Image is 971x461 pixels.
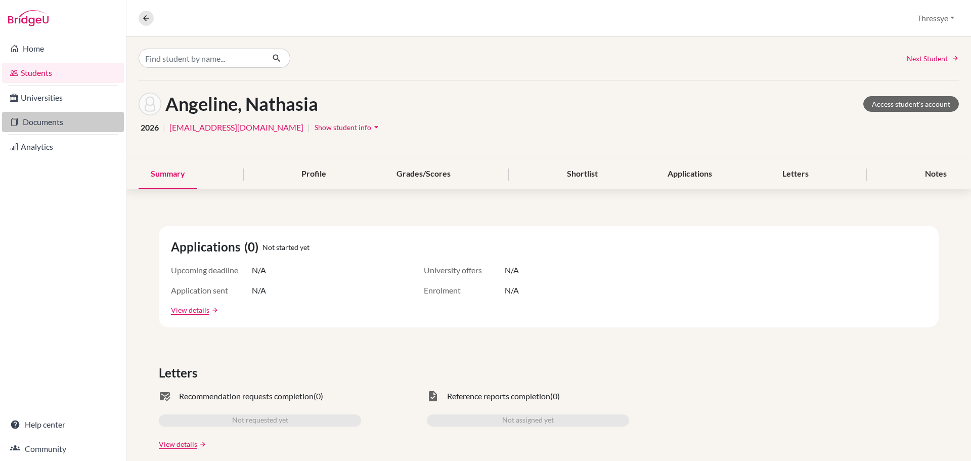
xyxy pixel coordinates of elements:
[2,137,124,157] a: Analytics
[502,414,554,427] span: Not assigned yet
[179,390,314,402] span: Recommendation requests completion
[424,264,505,276] span: University offers
[209,307,218,314] a: arrow_forward
[139,93,161,115] img: Nathasia Angeline's avatar
[912,9,959,28] button: Thressye
[171,238,244,256] span: Applications
[139,159,197,189] div: Summary
[2,88,124,108] a: Universities
[171,284,252,297] span: Application sent
[770,159,821,189] div: Letters
[550,390,560,402] span: (0)
[2,414,124,435] a: Help center
[252,284,266,297] span: N/A
[171,264,252,276] span: Upcoming deadline
[863,96,959,112] a: Access student's account
[307,121,310,134] span: |
[447,390,550,402] span: Reference reports completion
[165,93,318,115] h1: Angeline, Nathasia
[289,159,338,189] div: Profile
[163,121,165,134] span: |
[907,53,959,64] a: Next Student
[252,264,266,276] span: N/A
[159,439,197,449] a: View details
[232,414,288,427] span: Not requested yet
[8,10,49,26] img: Bridge-U
[2,63,124,83] a: Students
[913,159,959,189] div: Notes
[427,390,439,402] span: task
[655,159,724,189] div: Applications
[315,123,371,132] span: Show student info
[371,122,381,132] i: arrow_drop_down
[2,439,124,459] a: Community
[314,119,382,135] button: Show student infoarrow_drop_down
[424,284,505,297] span: Enrolment
[2,38,124,59] a: Home
[159,364,201,382] span: Letters
[384,159,463,189] div: Grades/Scores
[505,284,519,297] span: N/A
[139,49,264,68] input: Find student by name...
[159,390,171,402] span: mark_email_read
[314,390,323,402] span: (0)
[171,305,209,315] a: View details
[244,238,262,256] span: (0)
[141,121,159,134] span: 2026
[2,112,124,132] a: Documents
[262,242,310,253] span: Not started yet
[169,121,303,134] a: [EMAIL_ADDRESS][DOMAIN_NAME]
[907,53,948,64] span: Next Student
[197,441,206,448] a: arrow_forward
[505,264,519,276] span: N/A
[555,159,610,189] div: Shortlist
